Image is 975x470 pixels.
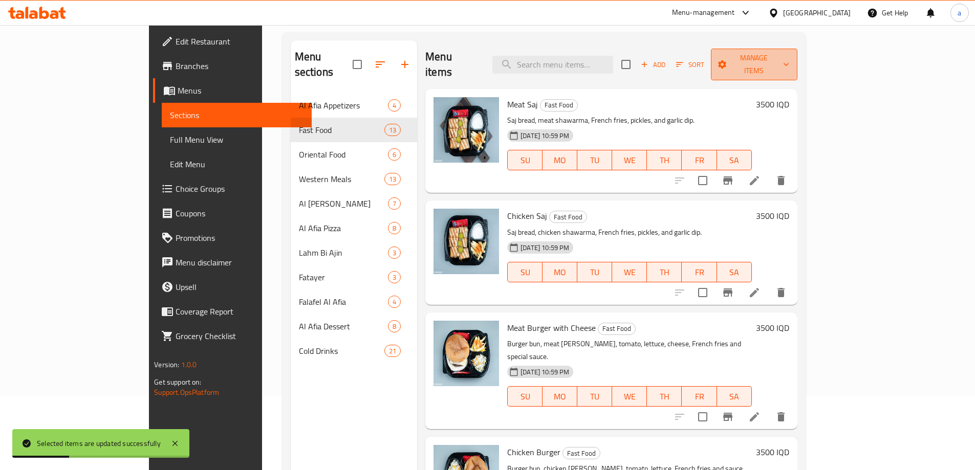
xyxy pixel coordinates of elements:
[748,174,761,187] a: Edit menu item
[547,389,573,404] span: MO
[388,247,401,259] div: items
[176,281,304,293] span: Upsell
[388,320,401,332] div: items
[512,389,538,404] span: SU
[154,386,219,399] a: Support.OpsPlatform
[176,35,304,48] span: Edit Restaurant
[581,153,608,168] span: TU
[616,389,643,404] span: WE
[598,323,636,335] div: Fast Food
[598,323,635,334] span: Fast Food
[716,280,740,305] button: Branch-specific-item
[562,447,600,459] div: Fast Food
[291,216,417,240] div: Al Afia Pizza8
[717,150,752,170] button: SA
[682,386,717,407] button: FR
[388,297,400,307] span: 4
[385,346,400,356] span: 21
[674,57,707,73] button: Sort
[299,197,388,210] div: Al Afia Shawarma
[299,296,388,308] span: Falafel Al Afia
[756,209,789,223] h6: 3500 IQD
[507,97,538,112] span: Meat Saj
[388,296,401,308] div: items
[769,168,793,193] button: delete
[716,168,740,193] button: Branch-specific-item
[384,173,401,185] div: items
[153,226,312,250] a: Promotions
[291,191,417,216] div: Al [PERSON_NAME]7
[176,207,304,219] span: Coupons
[291,167,417,191] div: Western Meals13
[299,345,384,357] span: Cold Drinks
[291,89,417,367] nav: Menu sections
[434,321,499,386] img: Meat Burger with Cheese
[299,320,388,332] div: Al Afia Dessert
[647,262,682,282] button: TH
[547,265,573,280] span: MO
[388,197,401,210] div: items
[388,222,401,234] div: items
[291,142,417,167] div: Oriental Food6
[686,153,712,168] span: FR
[393,52,417,77] button: Add section
[162,152,312,176] a: Edit Menu
[958,7,961,18] span: a
[669,57,711,73] span: Sort items
[299,247,388,259] span: Lahm Bi Ajin
[299,124,384,136] span: Fast Food
[676,59,704,71] span: Sort
[651,389,678,404] span: TH
[756,321,789,335] h6: 3500 IQD
[384,345,401,357] div: items
[651,153,678,168] span: TH
[299,173,384,185] span: Western Meals
[170,109,304,121] span: Sections
[563,447,600,459] span: Fast Food
[153,250,312,275] a: Menu disclaimer
[717,386,752,407] button: SA
[388,223,400,233] span: 8
[783,7,851,18] div: [GEOGRAPHIC_DATA]
[682,262,717,282] button: FR
[291,118,417,142] div: Fast Food13
[686,389,712,404] span: FR
[385,125,400,135] span: 13
[299,197,388,210] span: Al [PERSON_NAME]
[162,103,312,127] a: Sections
[299,148,388,161] span: Oriental Food
[543,386,577,407] button: MO
[577,262,612,282] button: TU
[176,60,304,72] span: Branches
[492,56,613,74] input: search
[507,338,751,363] p: Burger bun, meat [PERSON_NAME], tomato, lettuce, cheese, French fries and special sauce.
[550,211,587,223] span: Fast Food
[170,133,304,146] span: Full Menu View
[153,275,312,299] a: Upsell
[615,54,637,75] span: Select section
[388,273,400,282] span: 3
[507,320,596,335] span: Meat Burger with Cheese
[512,265,538,280] span: SU
[692,170,713,191] span: Select to update
[346,54,368,75] span: Select all sections
[516,243,573,253] span: [DATE] 10:59 PM
[647,150,682,170] button: TH
[612,262,647,282] button: WE
[769,280,793,305] button: delete
[37,438,161,449] div: Selected items are updated successfully
[153,78,312,103] a: Menus
[388,199,400,209] span: 7
[692,282,713,303] span: Select to update
[717,262,752,282] button: SA
[299,222,388,234] span: Al Afia Pizza
[507,444,560,460] span: Chicken Burger
[748,286,761,299] a: Edit menu item
[425,49,480,80] h2: Menu items
[299,271,388,283] span: Fatayer
[721,265,748,280] span: SA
